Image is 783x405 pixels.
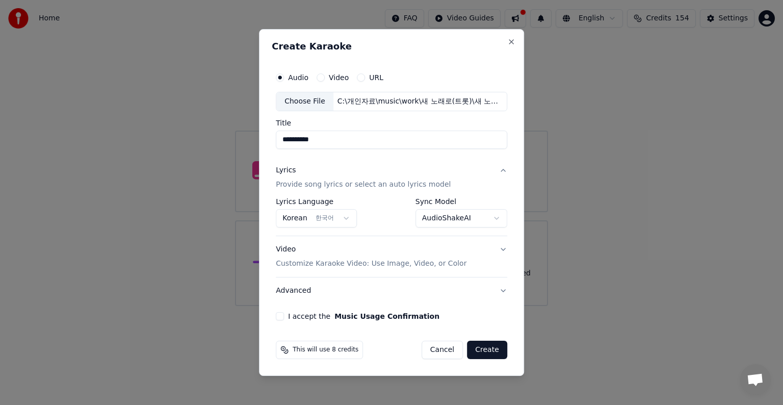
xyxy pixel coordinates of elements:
button: Cancel [422,341,463,359]
label: Video [329,74,349,81]
div: Choose File [276,92,333,111]
p: Customize Karaoke Video: Use Image, Video, or Color [276,259,466,269]
label: URL [369,74,383,81]
span: This will use 8 credits [293,346,358,354]
div: C:\개인자료\music\work\새 노래로(트롯)\새 노래로 (트롯).mp3 [333,96,507,107]
button: I accept the [334,313,439,320]
h2: Create Karaoke [272,42,511,51]
div: Video [276,244,466,269]
div: Lyrics [276,165,296,175]
label: Sync Model [415,198,507,205]
p: Provide song lyrics or select an auto lyrics model [276,180,451,190]
div: LyricsProvide song lyrics or select an auto lyrics model [276,198,507,236]
button: Advanced [276,277,507,304]
button: LyricsProvide song lyrics or select an auto lyrics model [276,157,507,198]
label: I accept the [288,313,439,320]
label: Title [276,119,507,126]
button: VideoCustomize Karaoke Video: Use Image, Video, or Color [276,236,507,277]
button: Create [467,341,507,359]
label: Audio [288,74,308,81]
label: Lyrics Language [276,198,357,205]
